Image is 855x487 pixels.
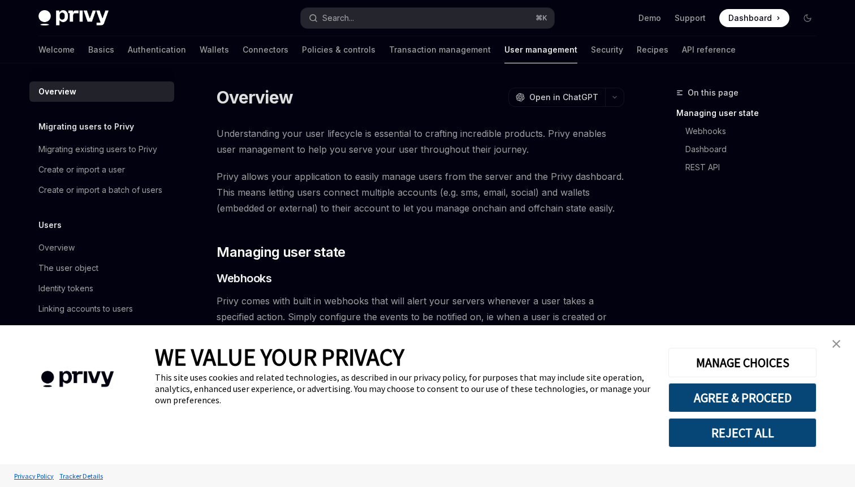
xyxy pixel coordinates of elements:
div: This site uses cookies and related technologies, as described in our privacy policy, for purposes... [155,372,651,406]
a: Authentication [128,36,186,63]
a: Privacy Policy [11,466,57,486]
div: Create or import a batch of users [38,183,162,197]
div: Identity tokens [38,282,93,295]
div: Linking accounts to users [38,302,133,316]
span: Privy comes with built in webhooks that will alert your servers whenever a user takes a specified... [217,293,624,356]
a: Dashboard [685,140,826,158]
a: User management [504,36,577,63]
a: Demo [638,12,661,24]
a: Dashboard [719,9,789,27]
h5: Users [38,218,62,232]
div: Overview [38,85,76,98]
a: Connectors [243,36,288,63]
a: REST API [685,158,826,176]
h5: Migrating users to Privy [38,120,134,133]
div: Create or import a user [38,163,125,176]
div: Migrating existing users to Privy [38,143,157,156]
a: Overview [29,81,174,102]
a: Tracker Details [57,466,106,486]
a: Overview [29,238,174,258]
button: REJECT ALL [668,418,817,447]
span: WE VALUE YOUR PRIVACY [155,342,404,372]
a: close banner [825,333,848,355]
button: AGREE & PROCEED [668,383,817,412]
div: The user object [38,261,98,275]
a: Transaction management [389,36,491,63]
a: Migrating existing users to Privy [29,139,174,160]
span: Understanding your user lifecycle is essential to crafting incredible products. Privy enables use... [217,126,624,157]
img: company logo [17,355,138,404]
button: Toggle dark mode [798,9,817,27]
a: Recipes [637,36,668,63]
a: Managing user state [676,104,826,122]
a: Identity tokens [29,278,174,299]
button: Search...⌘K [301,8,554,28]
a: Wallets [200,36,229,63]
a: Create or import a batch of users [29,180,174,200]
a: Security [591,36,623,63]
span: Dashboard [728,12,772,24]
a: Policies & controls [302,36,375,63]
a: Basics [88,36,114,63]
h1: Overview [217,87,293,107]
span: Privy allows your application to easily manage users from the server and the Privy dashboard. Thi... [217,169,624,216]
a: Linking accounts to users [29,299,174,319]
a: API reference [682,36,736,63]
span: On this page [688,86,739,100]
div: Search... [322,11,354,25]
a: Support [675,12,706,24]
a: Welcome [38,36,75,63]
a: Webhooks [685,122,826,140]
span: Managing user state [217,243,346,261]
button: MANAGE CHOICES [668,348,817,377]
a: The user object [29,258,174,278]
a: Unlinking accounts from users [29,319,174,339]
span: Open in ChatGPT [529,92,598,103]
span: Webhooks [217,270,271,286]
img: dark logo [38,10,109,26]
a: Create or import a user [29,160,174,180]
div: Unlinking accounts from users [38,322,150,336]
div: Overview [38,241,75,255]
img: close banner [832,340,840,348]
button: Open in ChatGPT [508,88,605,107]
span: ⌘ K [536,14,547,23]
